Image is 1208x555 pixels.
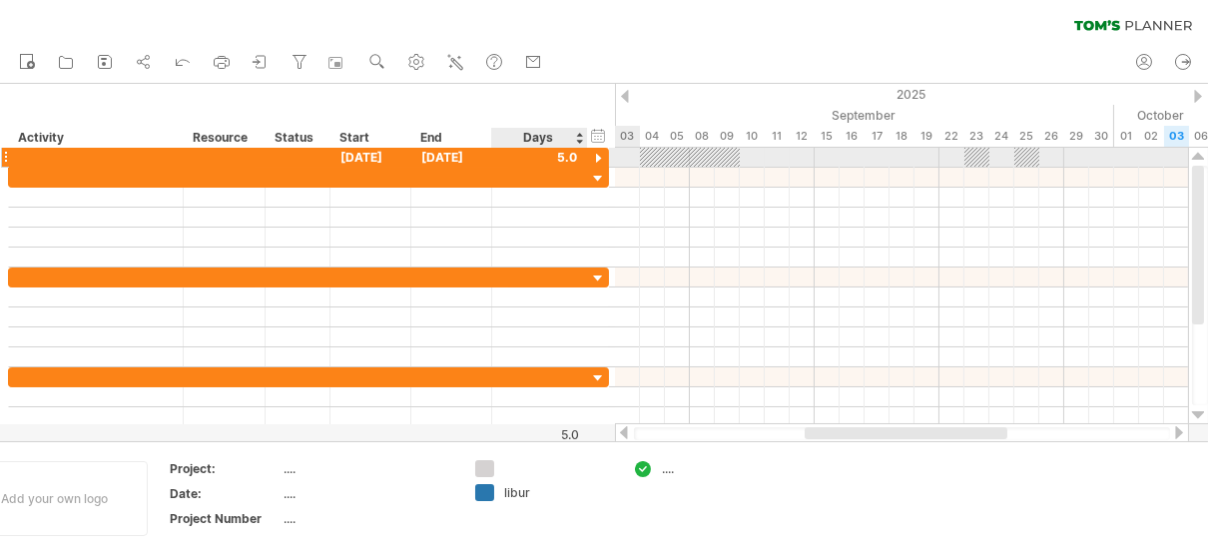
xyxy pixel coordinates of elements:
div: .... [284,485,451,502]
div: Tuesday, 30 September 2025 [1089,126,1114,147]
div: Friday, 3 October 2025 [1164,126,1189,147]
div: Project: [170,460,280,477]
div: Activity [18,128,172,148]
div: Thursday, 11 September 2025 [765,126,790,147]
div: End [420,128,480,148]
div: Thursday, 18 September 2025 [890,126,914,147]
div: Tuesday, 16 September 2025 [840,126,865,147]
div: libur [504,484,613,501]
div: [DATE] [411,148,492,167]
div: Thursday, 4 September 2025 [640,126,665,147]
div: September 2025 [565,105,1114,126]
div: Friday, 12 September 2025 [790,126,815,147]
div: [DATE] [330,148,411,167]
div: Wednesday, 24 September 2025 [989,126,1014,147]
div: Start [339,128,399,148]
div: .... [662,460,771,477]
div: Wednesday, 10 September 2025 [740,126,765,147]
div: 5.0 [493,427,579,442]
div: Wednesday, 3 September 2025 [615,126,640,147]
div: Tuesday, 9 September 2025 [715,126,740,147]
div: Monday, 8 September 2025 [690,126,715,147]
div: Thursday, 2 October 2025 [1139,126,1164,147]
div: Friday, 5 September 2025 [665,126,690,147]
div: Project Number [170,510,280,527]
div: Friday, 26 September 2025 [1039,126,1064,147]
div: Thursday, 25 September 2025 [1014,126,1039,147]
div: Friday, 19 September 2025 [914,126,939,147]
div: Wednesday, 17 September 2025 [865,126,890,147]
div: Status [275,128,318,148]
div: Tuesday, 23 September 2025 [964,126,989,147]
div: Monday, 15 September 2025 [815,126,840,147]
div: .... [284,510,451,527]
div: Monday, 29 September 2025 [1064,126,1089,147]
div: Resource [193,128,254,148]
div: Days [491,128,586,148]
div: Monday, 22 September 2025 [939,126,964,147]
div: .... [284,460,451,477]
div: Date: [170,485,280,502]
div: Wednesday, 1 October 2025 [1114,126,1139,147]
